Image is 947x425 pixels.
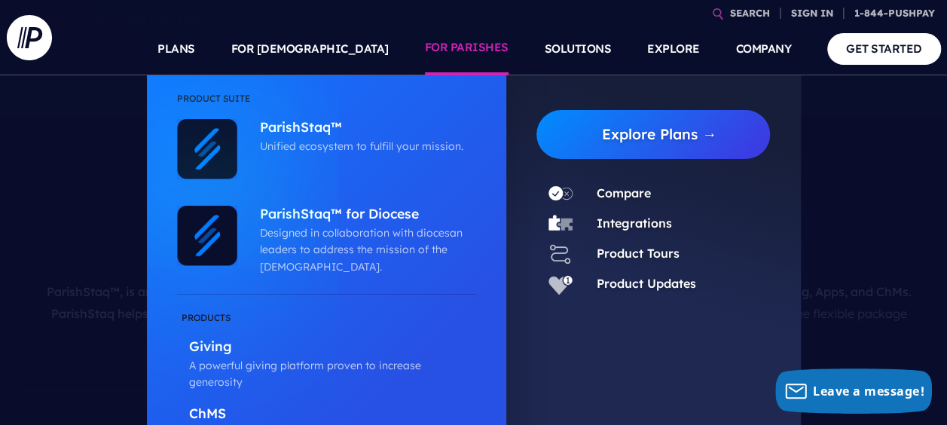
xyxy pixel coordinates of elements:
[189,405,476,424] p: ChMS
[597,185,651,200] a: Compare
[736,23,792,75] a: COMPANY
[597,246,680,261] a: Product Tours
[189,338,476,357] p: Giving
[536,182,585,206] a: Compare - Icon
[827,33,941,64] a: GET STARTED
[536,212,585,236] a: Integrations - Icon
[237,206,469,275] a: ParishStaq™ for Diocese Designed in collaboration with diocesan leaders to address the mission of...
[545,23,612,75] a: SOLUTIONS
[548,110,771,159] a: Explore Plans →
[177,310,476,391] a: Giving A powerful giving platform proven to increase generosity
[260,119,469,138] p: ParishStaq™
[548,212,573,236] img: Integrations - Icon
[157,23,195,75] a: PLANS
[177,90,476,119] li: Product Suite
[548,272,573,296] img: Product Updates - Icon
[189,357,476,391] p: A powerful giving platform proven to increase generosity
[548,242,573,266] img: Product Tours - Icon
[425,23,509,75] a: FOR PARISHES
[260,225,469,275] p: Designed in collaboration with diocesan leaders to address the mission of the [DEMOGRAPHIC_DATA].
[177,119,237,179] img: ParishStaq™ - Icon
[237,119,469,155] a: ParishStaq™ Unified ecosystem to fulfill your mission.
[536,272,585,296] a: Product Updates - Icon
[548,182,573,206] img: Compare - Icon
[260,206,469,225] p: ParishStaq™ for Diocese
[597,216,672,231] a: Integrations
[536,242,585,266] a: Product Tours - Icon
[597,276,696,291] a: Product Updates
[775,368,932,414] button: Leave a message!
[813,383,924,399] span: Leave a message!
[177,206,237,266] img: ParishStaq™ for Diocese - Icon
[647,23,700,75] a: EXPLORE
[260,138,469,154] p: Unified ecosystem to fulfill your mission.
[231,23,389,75] a: FOR [DEMOGRAPHIC_DATA]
